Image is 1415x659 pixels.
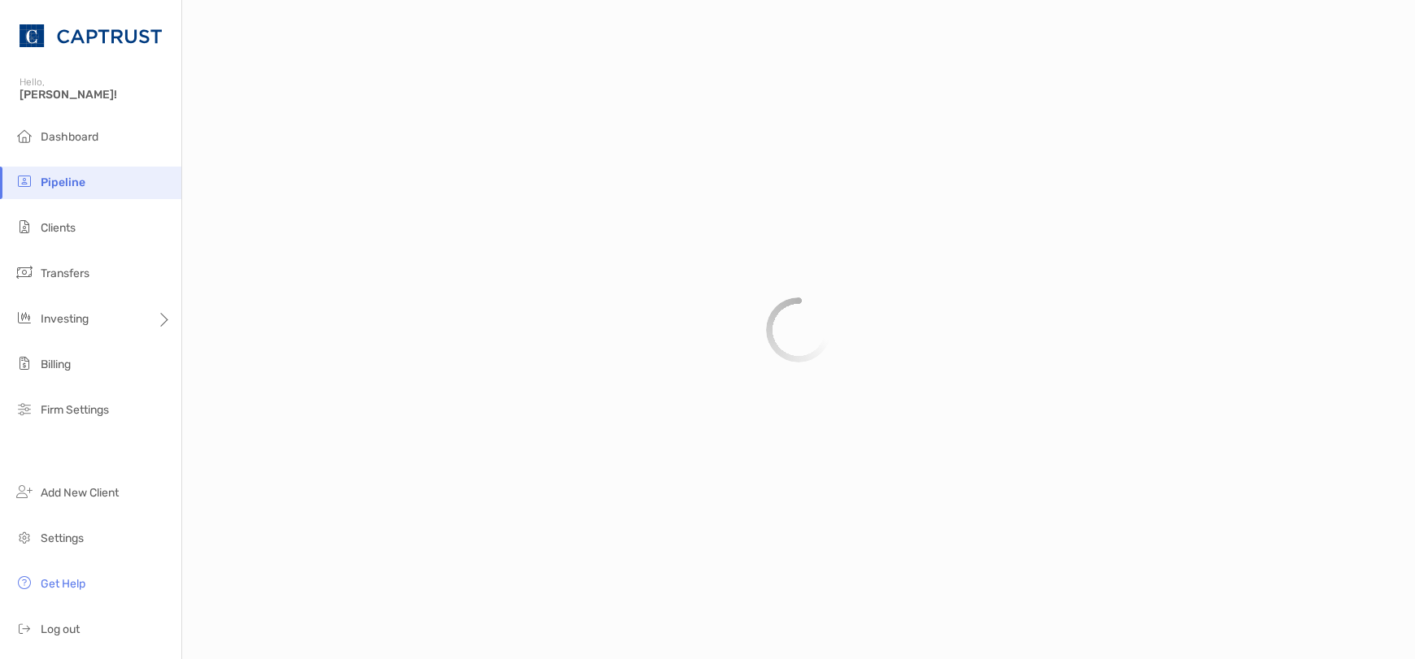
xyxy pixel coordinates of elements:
[41,486,119,500] span: Add New Client
[15,308,34,327] img: investing icon
[41,312,89,326] span: Investing
[41,221,76,235] span: Clients
[15,573,34,592] img: get-help icon
[15,217,34,236] img: clients icon
[20,7,162,65] img: CAPTRUST Logo
[41,622,80,636] span: Log out
[15,399,34,418] img: firm-settings icon
[15,618,34,638] img: logout icon
[15,126,34,145] img: dashboard icon
[41,130,98,144] span: Dashboard
[15,171,34,191] img: pipeline icon
[41,176,85,189] span: Pipeline
[15,262,34,282] img: transfers icon
[41,403,109,417] span: Firm Settings
[41,577,85,591] span: Get Help
[41,531,84,545] span: Settings
[41,358,71,371] span: Billing
[41,267,89,280] span: Transfers
[15,482,34,501] img: add_new_client icon
[15,353,34,373] img: billing icon
[20,88,172,102] span: [PERSON_NAME]!
[15,527,34,547] img: settings icon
